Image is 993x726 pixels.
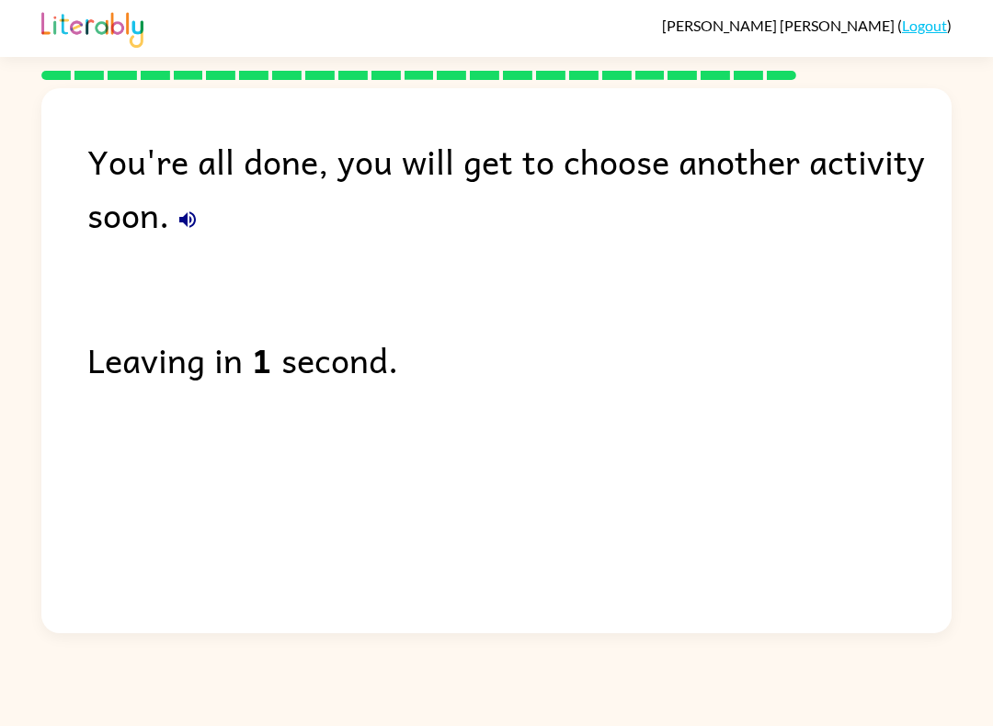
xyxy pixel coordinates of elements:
div: You're all done, you will get to choose another activity soon. [87,134,952,241]
div: Leaving in second. [87,333,952,386]
b: 1 [252,333,272,386]
div: ( ) [662,17,952,34]
span: [PERSON_NAME] [PERSON_NAME] [662,17,897,34]
img: Literably [41,7,143,48]
a: Logout [902,17,947,34]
